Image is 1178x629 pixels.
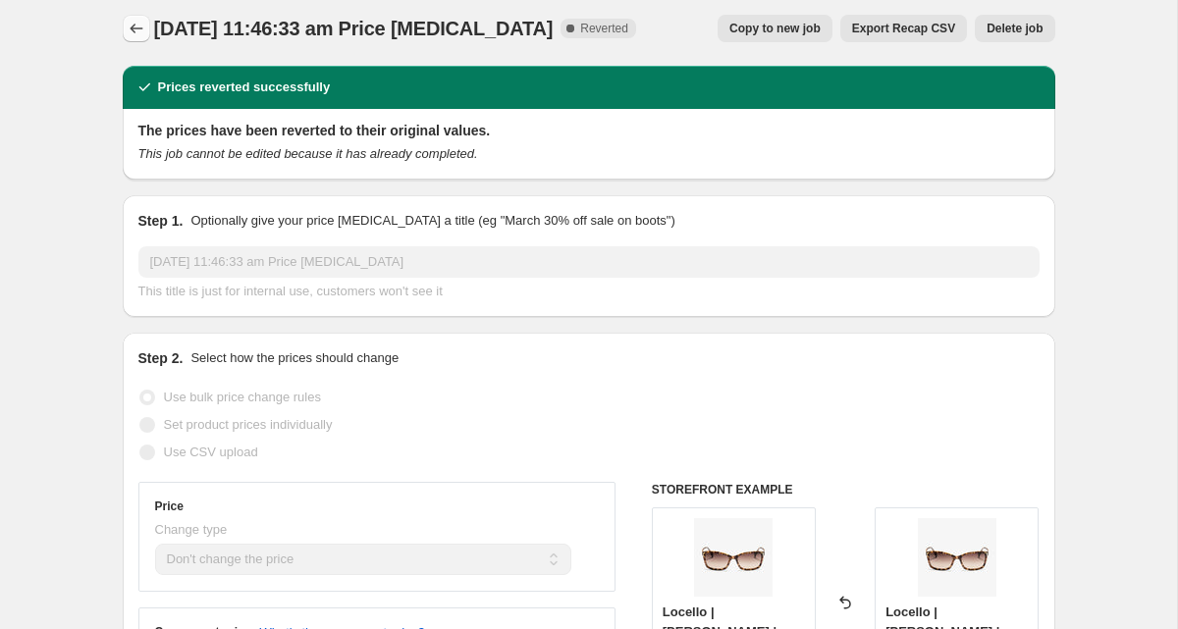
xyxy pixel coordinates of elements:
[190,211,674,231] p: Optionally give your price [MEDICAL_DATA] a title (eg "March 30% off sale on boots")
[138,348,184,368] h2: Step 2.
[154,18,554,39] span: [DATE] 11:46:33 am Price [MEDICAL_DATA]
[138,211,184,231] h2: Step 1.
[694,518,773,597] img: SHPY_3320E_3_1080x_77c40ad4-99d3-42bf-8940-83ea5c0f052a_80x.jpg
[852,21,955,36] span: Export Recap CSV
[580,21,628,36] span: Reverted
[138,121,1040,140] h2: The prices have been reverted to their original values.
[987,21,1043,36] span: Delete job
[155,498,184,514] h3: Price
[138,246,1040,278] input: 30% off holiday sale
[840,15,967,42] button: Export Recap CSV
[164,445,258,459] span: Use CSV upload
[164,390,321,404] span: Use bulk price change rules
[138,146,478,161] i: This job cannot be edited because it has already completed.
[652,482,1040,498] h6: STOREFRONT EXAMPLE
[718,15,832,42] button: Copy to new job
[164,417,333,432] span: Set product prices individually
[138,284,443,298] span: This title is just for internal use, customers won't see it
[190,348,399,368] p: Select how the prices should change
[155,522,228,537] span: Change type
[918,518,996,597] img: SHPY_3320E_3_1080x_77c40ad4-99d3-42bf-8940-83ea5c0f052a_80x.jpg
[729,21,821,36] span: Copy to new job
[975,15,1054,42] button: Delete job
[158,78,331,97] h2: Prices reverted successfully
[123,15,150,42] button: Price change jobs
